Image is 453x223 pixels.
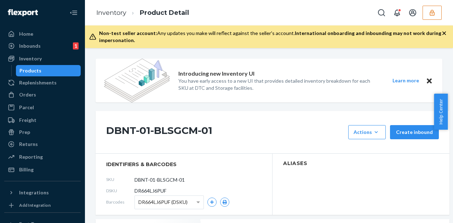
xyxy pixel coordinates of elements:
a: Product Detail [140,9,189,17]
a: Inventory [96,9,126,17]
div: Reporting [19,153,43,160]
a: Inventory [4,53,81,64]
span: Barcodes [106,199,134,205]
button: Create inbound [390,125,439,139]
h2: Aliases [283,161,439,166]
div: Freight [19,117,36,124]
a: Add Integration [4,201,81,210]
a: Orders [4,89,81,100]
div: Actions [354,129,380,136]
a: Products [16,65,81,76]
a: Billing [4,164,81,175]
div: Billing [19,166,34,173]
span: DR664LJ6PUF [134,187,166,194]
a: Inbounds1 [4,40,81,52]
a: Freight [4,115,81,126]
span: Non-test seller account: [99,30,157,36]
button: Open account menu [406,6,420,20]
div: Products [19,67,41,74]
div: Orders [19,91,36,98]
span: DSKU [106,188,134,194]
a: Home [4,28,81,40]
a: Reporting [4,151,81,163]
p: Introducing new Inventory UI [178,70,254,78]
span: DR664LJ6PUF (DSKU) [138,196,188,208]
img: new-reports-banner-icon.82668bd98b6a51aee86340f2a7b77ae3.png [104,59,170,102]
h1: DBNT-01-BLSGCM-01 [106,125,345,139]
img: Flexport logo [8,9,38,16]
a: Returns [4,139,81,150]
div: 1 [73,42,79,49]
button: Close Navigation [67,6,81,20]
button: Close [425,76,434,85]
button: Open notifications [390,6,404,20]
div: Returns [19,141,38,148]
button: Actions [348,125,386,139]
div: Replenishments [19,79,57,86]
div: Inbounds [19,42,41,49]
button: Integrations [4,187,81,198]
span: identifiers & barcodes [106,161,262,168]
p: You have early access to a new UI that provides detailed inventory breakdown for each SKU at DTC ... [178,77,379,92]
a: Replenishments [4,77,81,88]
span: SKU [106,176,134,182]
a: Prep [4,127,81,138]
div: Integrations [19,189,49,196]
div: Home [19,30,33,37]
ol: breadcrumbs [91,2,195,23]
div: Add Integration [19,202,51,208]
button: Learn more [388,76,423,85]
iframe: Opens a widget where you can chat to one of our agents [408,202,446,219]
button: Help Center [434,94,448,130]
div: Prep [19,129,30,136]
a: Parcel [4,102,81,113]
div: Parcel [19,104,34,111]
div: Any updates you make will reflect against the seller's account. [99,30,442,44]
button: Open Search Box [374,6,389,20]
div: Inventory [19,55,42,62]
